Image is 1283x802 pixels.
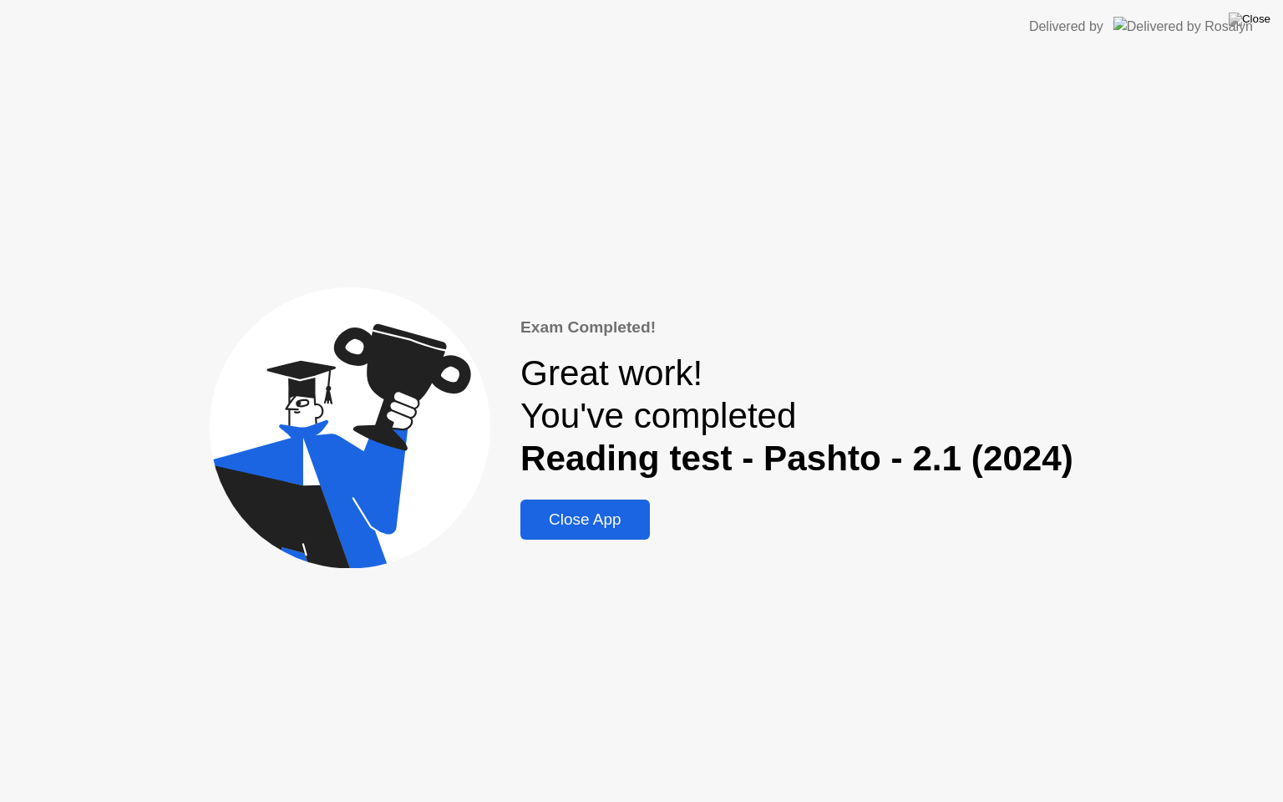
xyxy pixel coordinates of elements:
[520,316,1073,340] div: Exam Completed!
[520,500,650,540] button: Close App
[1029,17,1103,37] div: Delivered by
[520,439,1073,478] b: Reading test - Pashto - 2.1 (2024)
[520,353,1073,480] div: Great work! You've completed
[1113,17,1253,36] img: Delivered by Rosalyn
[1229,13,1270,26] img: Close
[525,510,645,529] div: Close App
